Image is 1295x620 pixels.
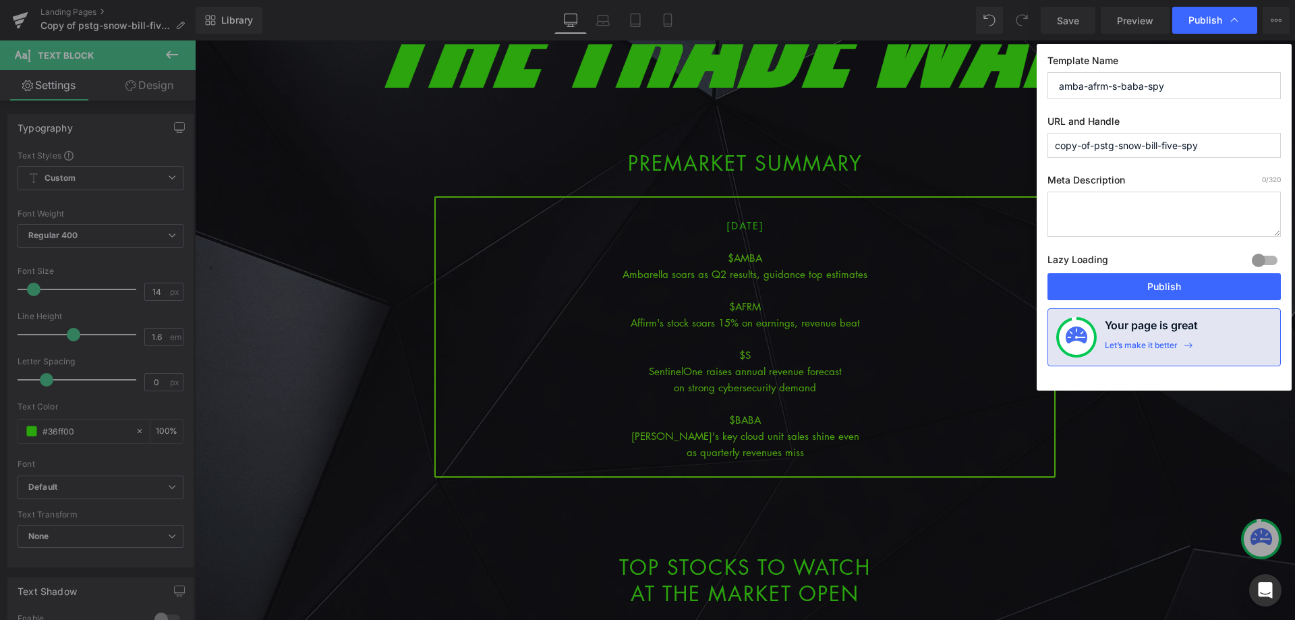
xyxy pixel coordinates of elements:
[1047,115,1281,133] label: URL and Handle
[241,209,859,225] div: $AMBA
[1105,340,1178,358] div: Let’s make it better
[241,258,859,274] div: $AFRM
[241,387,859,403] div: [PERSON_NAME]'s key cloud unit sales shine even
[241,306,859,322] div: $S
[1188,14,1222,26] span: Publish
[241,225,859,242] div: Ambarella soars as Q2 results, guidance top estimates
[241,322,859,339] div: SentinelOne raises annual revenue forecast
[1066,327,1087,348] img: onboarding-status.svg
[1047,273,1281,300] button: Publish
[241,339,859,355] div: on strong cybersecurity demand
[241,403,859,420] div: as quarterly revenues miss
[241,371,859,387] div: $BABA
[1047,174,1281,192] label: Meta Description
[1105,317,1198,340] h4: Your page is great
[1047,55,1281,72] label: Template Name
[156,115,945,131] h1: PREMARKET SUMMARY
[531,178,569,192] span: [DATE]
[1262,175,1266,184] span: 0
[1262,175,1281,184] span: /320
[241,274,859,290] div: Affirm's stock soars 15% on earnings, revenue beat
[1249,574,1282,607] div: Open Intercom Messenger
[1047,251,1108,273] label: Lazy Loading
